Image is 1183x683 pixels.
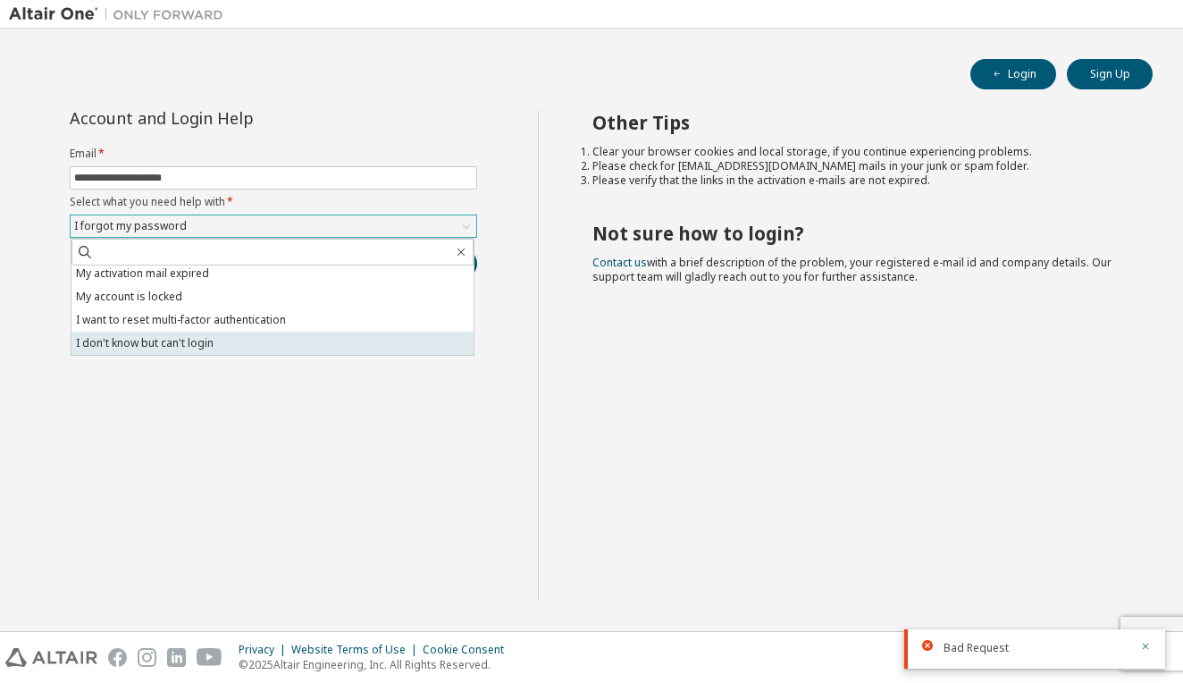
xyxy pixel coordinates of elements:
[592,255,1112,284] span: with a brief description of the problem, your registered e-mail id and company details. Our suppo...
[239,657,515,672] p: © 2025 Altair Engineering, Inc. All Rights Reserved.
[592,222,1121,245] h2: Not sure how to login?
[239,643,291,657] div: Privacy
[1067,59,1153,89] button: Sign Up
[9,5,232,23] img: Altair One
[944,641,1009,655] span: Bad Request
[70,111,396,125] div: Account and Login Help
[592,111,1121,134] h2: Other Tips
[592,145,1121,159] li: Clear your browser cookies and local storage, if you continue experiencing problems.
[138,648,156,667] img: instagram.svg
[71,262,474,285] li: My activation mail expired
[71,215,476,237] div: I forgot my password
[592,173,1121,188] li: Please verify that the links in the activation e-mails are not expired.
[291,643,423,657] div: Website Terms of Use
[970,59,1056,89] button: Login
[70,147,477,161] label: Email
[197,648,222,667] img: youtube.svg
[592,255,647,270] a: Contact us
[108,648,127,667] img: facebook.svg
[5,648,97,667] img: altair_logo.svg
[592,159,1121,173] li: Please check for [EMAIL_ADDRESS][DOMAIN_NAME] mails in your junk or spam folder.
[423,643,515,657] div: Cookie Consent
[167,648,186,667] img: linkedin.svg
[70,195,477,209] label: Select what you need help with
[71,216,189,236] div: I forgot my password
